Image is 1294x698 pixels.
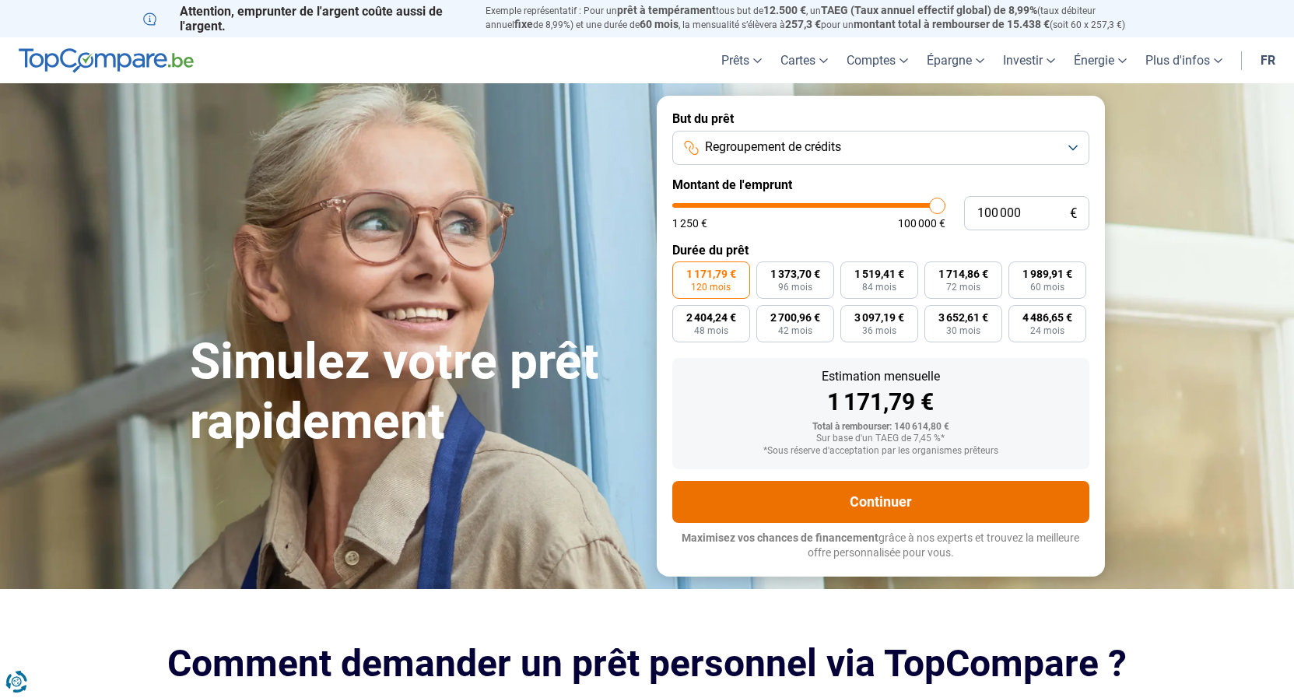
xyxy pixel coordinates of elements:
[778,282,812,292] span: 96 mois
[143,642,1152,685] h2: Comment demander un prêt personnel via TopCompare ?
[1251,37,1285,83] a: fr
[1136,37,1232,83] a: Plus d'infos
[862,282,896,292] span: 84 mois
[685,422,1077,433] div: Total à rembourser: 140 614,80 €
[691,282,731,292] span: 120 mois
[821,4,1037,16] span: TAEG (Taux annuel effectif global) de 8,99%
[672,243,1089,258] label: Durée du prêt
[770,312,820,323] span: 2 700,96 €
[672,131,1089,165] button: Regroupement de crédits
[686,312,736,323] span: 2 404,24 €
[1030,326,1064,335] span: 24 mois
[1030,282,1064,292] span: 60 mois
[143,4,467,33] p: Attention, emprunter de l'argent coûte aussi de l'argent.
[514,18,533,30] span: fixe
[770,268,820,279] span: 1 373,70 €
[640,18,679,30] span: 60 mois
[837,37,917,83] a: Comptes
[946,282,980,292] span: 72 mois
[486,4,1152,32] p: Exemple représentatif : Pour un tous but de , un (taux débiteur annuel de 8,99%) et une durée de ...
[672,481,1089,523] button: Continuer
[862,326,896,335] span: 36 mois
[1070,207,1077,220] span: €
[1064,37,1136,83] a: Énergie
[898,218,945,229] span: 100 000 €
[685,433,1077,444] div: Sur base d'un TAEG de 7,45 %*
[685,391,1077,414] div: 1 171,79 €
[685,370,1077,383] div: Estimation mensuelle
[785,18,821,30] span: 257,3 €
[778,326,812,335] span: 42 mois
[1022,312,1072,323] span: 4 486,65 €
[686,268,736,279] span: 1 171,79 €
[854,312,904,323] span: 3 097,19 €
[917,37,994,83] a: Épargne
[19,48,194,73] img: TopCompare
[672,177,1089,192] label: Montant de l'emprunt
[705,139,841,156] span: Regroupement de crédits
[672,531,1089,561] p: grâce à nos experts et trouvez la meilleure offre personnalisée pour vous.
[712,37,771,83] a: Prêts
[682,531,878,544] span: Maximisez vos chances de financement
[685,446,1077,457] div: *Sous réserve d'acceptation par les organismes prêteurs
[771,37,837,83] a: Cartes
[938,268,988,279] span: 1 714,86 €
[672,111,1089,126] label: But du prêt
[854,18,1050,30] span: montant total à rembourser de 15.438 €
[854,268,904,279] span: 1 519,41 €
[938,312,988,323] span: 3 652,61 €
[190,332,638,452] h1: Simulez votre prêt rapidement
[994,37,1064,83] a: Investir
[672,218,707,229] span: 1 250 €
[763,4,806,16] span: 12.500 €
[617,4,716,16] span: prêt à tempérament
[1022,268,1072,279] span: 1 989,91 €
[946,326,980,335] span: 30 mois
[694,326,728,335] span: 48 mois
